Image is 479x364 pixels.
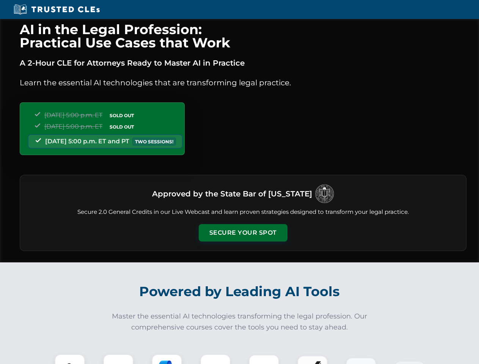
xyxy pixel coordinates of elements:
span: SOLD OUT [107,123,137,131]
h1: AI in the Legal Profession: Practical Use Cases that Work [20,23,466,49]
span: [DATE] 5:00 p.m. ET [44,123,102,130]
p: Secure 2.0 General Credits in our Live Webcast and learn proven strategies designed to transform ... [29,208,457,217]
p: Learn the essential AI technologies that are transforming legal practice. [20,77,466,89]
p: Master the essential AI technologies transforming the legal profession. Our comprehensive courses... [107,311,372,333]
span: [DATE] 5:00 p.m. ET [44,111,102,119]
img: Trusted CLEs [11,4,102,15]
img: Logo [315,184,334,203]
button: Secure Your Spot [199,224,287,242]
h3: Approved by the State Bar of [US_STATE] [152,187,312,201]
h2: Powered by Leading AI Tools [30,278,450,305]
p: A 2-Hour CLE for Attorneys Ready to Master AI in Practice [20,57,466,69]
span: SOLD OUT [107,111,137,119]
